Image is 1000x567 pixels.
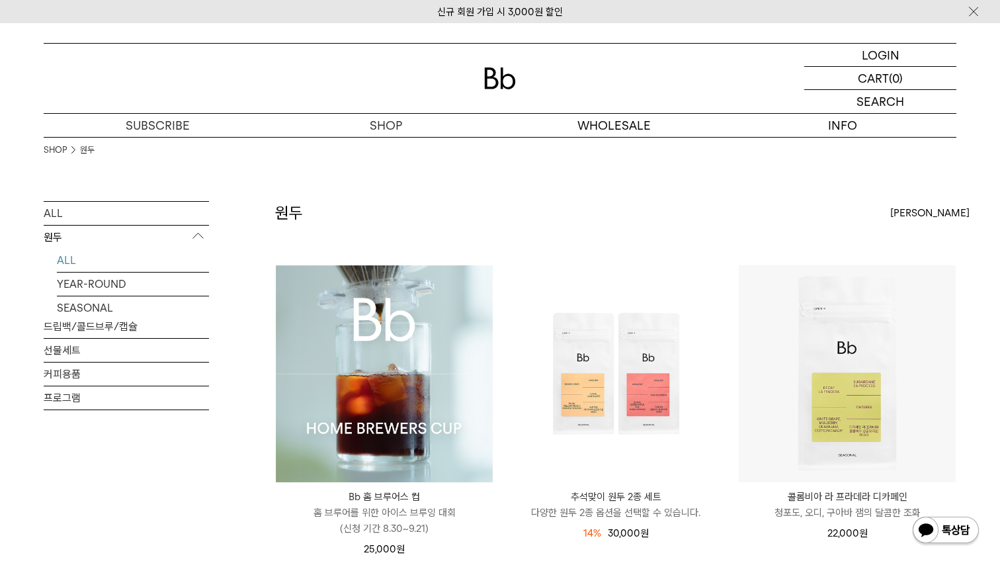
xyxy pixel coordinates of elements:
[276,489,493,505] p: Bb 홈 브루어스 컵
[804,44,956,67] a: LOGIN
[739,489,956,521] a: 콜롬비아 라 프라데라 디카페인 청포도, 오디, 구아바 잼의 달콤한 조화
[276,489,493,537] a: Bb 홈 브루어스 컵 홈 브루어를 위한 아이스 브루잉 대회(신청 기간 8.30~9.21)
[57,249,209,272] a: ALL
[396,543,405,555] span: 원
[608,527,649,539] span: 30,000
[859,527,868,539] span: 원
[739,489,956,505] p: 콜롬비아 라 프라데라 디카페인
[583,525,601,541] div: 14%
[44,144,67,157] a: SHOP
[500,114,728,137] p: WHOLESALE
[728,114,956,137] p: INFO
[484,67,516,89] img: 로고
[862,44,899,66] p: LOGIN
[889,67,903,89] p: (0)
[804,67,956,90] a: CART (0)
[276,505,493,537] p: 홈 브루어를 위한 아이스 브루잉 대회 (신청 기간 8.30~9.21)
[507,489,724,505] p: 추석맞이 원두 2종 세트
[44,226,209,249] p: 원두
[739,505,956,521] p: 청포도, 오디, 구아바 잼의 달콤한 조화
[275,202,303,224] h2: 원두
[57,296,209,320] a: SEASONAL
[739,265,956,482] img: 콜롬비아 라 프라데라 디카페인
[57,273,209,296] a: YEAR-ROUND
[507,505,724,521] p: 다양한 원두 2종 옵션을 선택할 수 있습니다.
[44,363,209,386] a: 커피용품
[272,114,500,137] a: SHOP
[44,315,209,338] a: 드립백/콜드브루/캡슐
[364,543,405,555] span: 25,000
[80,144,95,157] a: 원두
[44,202,209,225] a: ALL
[44,386,209,410] a: 프로그램
[437,6,563,18] a: 신규 회원 가입 시 3,000원 할인
[640,527,649,539] span: 원
[276,265,493,482] img: Bb 홈 브루어스 컵
[911,515,980,547] img: 카카오톡 채널 1:1 채팅 버튼
[890,205,970,221] span: [PERSON_NAME]
[507,265,724,482] img: 추석맞이 원두 2종 세트
[507,489,724,521] a: 추석맞이 원두 2종 세트 다양한 원두 2종 옵션을 선택할 수 있습니다.
[827,527,868,539] span: 22,000
[44,339,209,362] a: 선물세트
[856,90,904,113] p: SEARCH
[858,67,889,89] p: CART
[44,114,272,137] a: SUBSCRIBE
